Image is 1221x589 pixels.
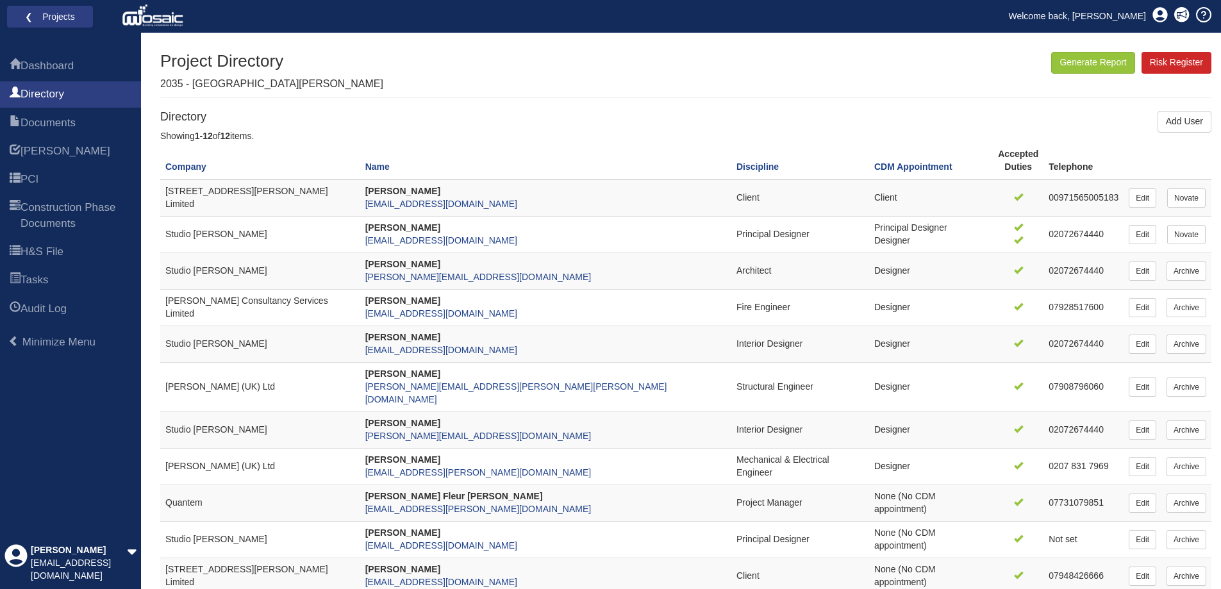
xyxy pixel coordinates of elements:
[160,290,360,326] td: [PERSON_NAME] Consultancy Services Limited
[736,381,813,392] span: Structural Engineer
[10,302,21,317] span: Audit Log
[1129,457,1156,476] a: Edit
[10,201,21,232] span: Construction Phase Documents
[736,162,779,172] a: Discipline
[365,454,440,465] strong: [PERSON_NAME]
[1167,420,1206,440] a: Archive
[1043,179,1124,216] td: 00971565005183
[365,235,517,245] a: [EMAIL_ADDRESS][DOMAIN_NAME]
[165,162,206,172] a: Company
[160,411,360,448] td: Studio [PERSON_NAME]
[736,229,810,239] span: Principal Designer
[160,179,360,216] td: [STREET_ADDRESS][PERSON_NAME] Limited
[365,332,440,342] strong: [PERSON_NAME]
[160,253,360,290] td: Studio [PERSON_NAME]
[365,369,440,379] strong: [PERSON_NAME]
[874,527,936,551] span: None (No CDM appointment)
[1167,225,1206,244] a: Novate
[1129,261,1156,281] a: Edit
[1167,567,1206,586] a: Archive
[365,222,440,233] strong: [PERSON_NAME]
[1043,290,1124,326] td: 07928517600
[365,491,543,501] strong: [PERSON_NAME] Fleur [PERSON_NAME]
[993,143,1043,179] th: Accepted Duties
[160,485,360,521] td: Quantem
[1043,363,1124,412] td: 07908796060
[874,265,910,276] span: Designer
[10,273,21,288] span: Tasks
[365,272,591,282] a: [PERSON_NAME][EMAIL_ADDRESS][DOMAIN_NAME]
[736,570,760,581] span: Client
[1167,494,1206,513] a: Archive
[160,363,360,412] td: [PERSON_NAME] (UK) Ltd
[1167,298,1206,317] a: Archive
[1043,521,1124,558] td: Not set
[365,431,591,441] a: [PERSON_NAME][EMAIL_ADDRESS][DOMAIN_NAME]
[874,461,910,471] span: Designer
[365,381,667,404] a: [PERSON_NAME][EMAIL_ADDRESS][PERSON_NAME][PERSON_NAME][DOMAIN_NAME]
[736,265,771,276] span: Architect
[22,336,96,348] span: Minimize Menu
[21,87,64,102] span: Directory
[21,115,76,131] span: Documents
[736,534,810,544] span: Principal Designer
[736,424,803,435] span: Interior Designer
[874,192,897,203] span: Client
[1167,457,1206,476] a: Archive
[736,497,802,508] span: Project Manager
[1167,188,1206,208] a: Novate
[21,172,38,187] span: PCI
[160,111,1211,124] h4: Directory
[1167,530,1206,549] a: Archive
[999,6,1156,26] a: Welcome back, [PERSON_NAME]
[21,200,131,231] span: Construction Phase Documents
[1043,217,1124,253] td: 02072674440
[365,418,440,428] strong: [PERSON_NAME]
[10,144,21,160] span: HARI
[160,52,383,71] h1: Project Directory
[365,467,591,477] a: [EMAIL_ADDRESS][PERSON_NAME][DOMAIN_NAME]
[160,77,383,92] p: 2035 - [GEOGRAPHIC_DATA][PERSON_NAME]
[1129,420,1156,440] a: Edit
[1043,143,1124,179] th: Telephone
[1167,261,1206,281] a: Archive
[21,272,48,288] span: Tasks
[365,527,440,538] strong: [PERSON_NAME]
[1167,335,1206,354] a: Archive
[4,544,28,583] div: Profile
[21,58,74,74] span: Dashboard
[365,162,390,172] a: Name
[1167,377,1206,397] a: Archive
[365,186,440,196] strong: [PERSON_NAME]
[874,222,947,233] span: Principal Designer
[365,308,517,319] a: [EMAIL_ADDRESS][DOMAIN_NAME]
[736,338,803,349] span: Interior Designer
[160,130,1211,143] div: Showing of items.
[365,199,517,209] a: [EMAIL_ADDRESS][DOMAIN_NAME]
[874,235,910,245] span: Designer
[1129,377,1156,397] a: Edit
[31,544,127,557] div: [PERSON_NAME]
[1158,111,1211,133] a: Add User
[1129,188,1156,208] a: Edit
[365,504,591,514] a: [EMAIL_ADDRESS][PERSON_NAME][DOMAIN_NAME]
[31,557,127,583] div: [EMAIL_ADDRESS][DOMAIN_NAME]
[1129,530,1156,549] a: Edit
[365,345,517,355] a: [EMAIL_ADDRESS][DOMAIN_NAME]
[874,564,936,587] span: None (No CDM appointment)
[122,3,187,29] img: logo_white.png
[736,192,760,203] span: Client
[10,116,21,131] span: Documents
[160,521,360,558] td: Studio [PERSON_NAME]
[10,87,21,103] span: Directory
[1043,326,1124,363] td: 02072674440
[365,259,440,269] strong: [PERSON_NAME]
[365,564,440,574] strong: [PERSON_NAME]
[1129,298,1156,317] a: Edit
[160,448,360,485] td: [PERSON_NAME] (UK) Ltd
[365,577,517,587] a: [EMAIL_ADDRESS][DOMAIN_NAME]
[8,336,19,347] span: Minimize Menu
[220,131,230,141] b: 12
[874,162,952,172] a: CDM Appointment
[1051,52,1134,74] button: Generate Report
